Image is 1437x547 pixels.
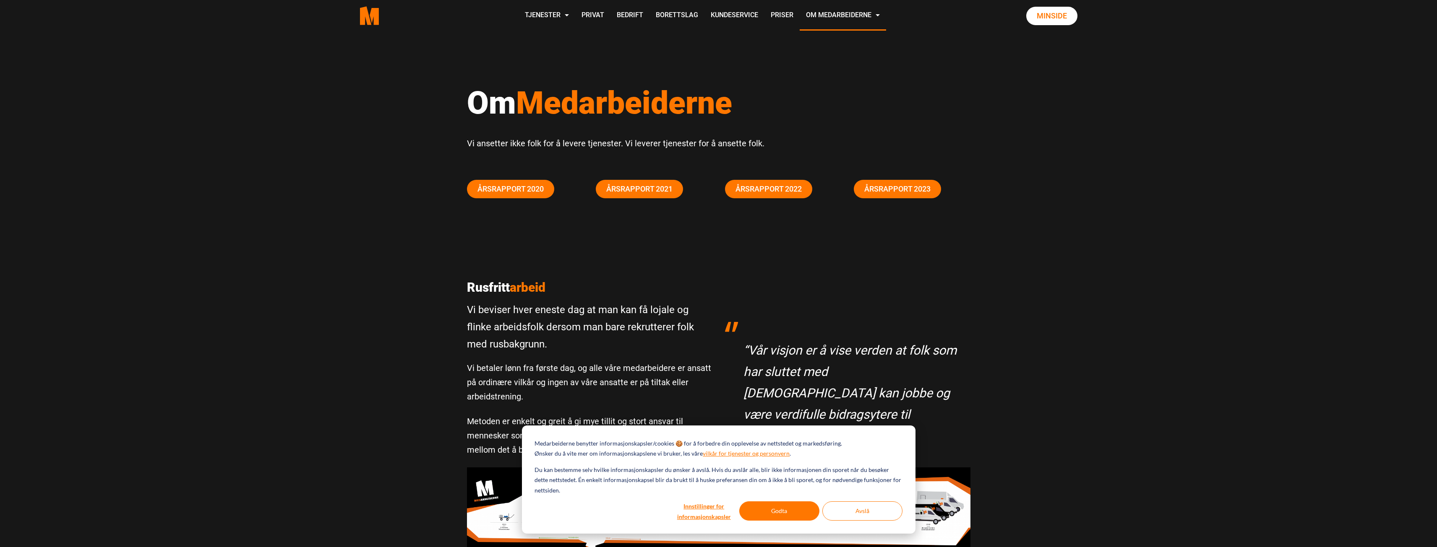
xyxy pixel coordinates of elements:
[467,136,970,150] p: Vi ansetter ikke folk for å levere tjenester. Vi leverer tjenester for å ansette folk.
[467,280,712,295] p: Rusfritt
[739,501,819,521] button: Godta
[467,361,712,404] p: Vi betaler lønn fra første dag, og alle våre medarbeidere er ansatt på ordinære vilkår og ingen a...
[610,1,649,31] a: Bedrift
[1026,7,1077,25] a: Minside
[854,180,941,198] a: Årsrapport 2023
[535,448,791,459] p: Ønsker du å vite mer om informasjonskapslene vi bruker, les våre .
[725,180,812,198] a: Årsrapport 2022
[467,84,970,122] h1: Om
[467,414,712,457] p: Metoden er enkelt og greit å gi mye tillit og stort ansvar til mennesker som andre ikke tør å ans...
[519,1,575,31] a: Tjenester
[522,425,915,534] div: Cookie banner
[672,501,736,521] button: Innstillinger for informasjonskapsler
[703,448,790,459] a: vilkår for tjenester og personvern
[704,1,764,31] a: Kundeservice
[743,340,962,446] p: “Vår visjon er å vise verden at folk som har sluttet med [DEMOGRAPHIC_DATA] kan jobbe og være ver...
[649,1,704,31] a: Borettslag
[467,301,712,353] p: Vi beviser hver eneste dag at man kan få lojale og flinke arbeidsfolk dersom man bare rekrutterer...
[535,438,842,449] p: Medarbeiderne benytter informasjonskapsler/cookies 🍪 for å forbedre din opplevelse av nettstedet ...
[510,280,545,295] span: arbeid
[822,501,902,521] button: Avslå
[535,465,902,496] p: Du kan bestemme selv hvilke informasjonskapsler du ønsker å avslå. Hvis du avslår alle, blir ikke...
[596,180,683,198] a: Årsrapport 2021
[764,1,800,31] a: Priser
[467,180,554,198] a: Årsrapport 2020
[575,1,610,31] a: Privat
[800,1,886,31] a: Om Medarbeiderne
[516,84,732,121] span: Medarbeiderne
